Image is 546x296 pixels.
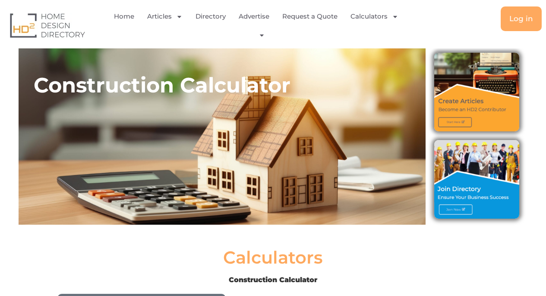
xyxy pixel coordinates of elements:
nav: Menu [112,6,407,44]
a: Request a Quote [282,6,338,26]
a: Advertise [239,6,269,26]
a: Home [114,6,134,26]
a: Directory [196,6,226,26]
h2: Calculators [223,249,323,266]
a: Articles [147,6,183,26]
span: Log in [509,15,533,22]
a: Calculators [350,6,398,26]
a: Log in [501,6,542,31]
b: Construction Calculator [229,276,317,284]
img: Create Articles [434,53,519,131]
img: Join Directory [434,140,519,219]
h2: Construction Calculator [34,72,426,98]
